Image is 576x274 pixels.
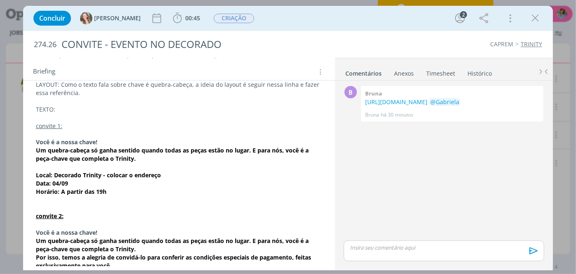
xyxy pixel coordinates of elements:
[39,15,65,21] span: Concluir
[36,81,322,97] p: LAYOUT: Como o texto fala sobre chave é quebra-cabeça, a ideia do layout é seguir nessa linha e f...
[426,66,456,78] a: Timesheet
[33,67,55,77] span: Briefing
[36,171,161,179] strong: Local: Decorado Trinity - colocar o endereço
[365,111,379,119] p: Bruna
[345,86,357,98] div: B
[36,237,310,253] strong: Um quebra-cabeça só ganha sentido quando todas as peças estão no lugar. E para nós, você é a peça...
[36,179,68,187] strong: Data: 04/09
[490,40,513,48] a: CAPREM
[36,212,64,220] u: convite 2:
[185,14,200,22] span: 00:45
[214,14,254,23] span: CRIAÇÃO
[521,40,542,48] a: TRINITY
[58,34,327,55] div: CONVITE - EVENTO NO DECORADO
[365,98,427,106] a: [URL][DOMAIN_NAME]
[34,40,57,49] span: 274.26
[453,12,467,25] button: 2
[394,69,414,78] div: Anexos
[36,253,313,269] strong: Por isso, temos a alegria de convidá-lo para conferir as condições especiais de pagamento, feitas...
[381,111,413,119] span: há 30 minutos
[365,90,382,97] b: Bruna
[36,122,62,130] u: convite 1:
[23,6,553,270] div: dialog
[36,188,106,195] strong: Horário: A partir das 19h
[467,66,492,78] a: Histórico
[36,146,310,162] strong: Um quebra-cabeça só ganha sentido quando todas as peças estão no lugar. E para nós, você é a peça...
[171,12,202,25] button: 00:45
[36,105,322,114] p: TEXTO:
[345,66,382,78] a: Comentários
[80,12,92,24] img: G
[430,98,459,106] span: @Gabriela
[460,11,467,18] div: 2
[94,15,141,21] span: [PERSON_NAME]
[80,12,141,24] button: G[PERSON_NAME]
[36,229,97,236] strong: Você é a nossa chave!
[213,13,255,24] button: CRIAÇÃO
[36,138,97,146] strong: Você é a nossa chave!
[33,11,71,26] button: Concluir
